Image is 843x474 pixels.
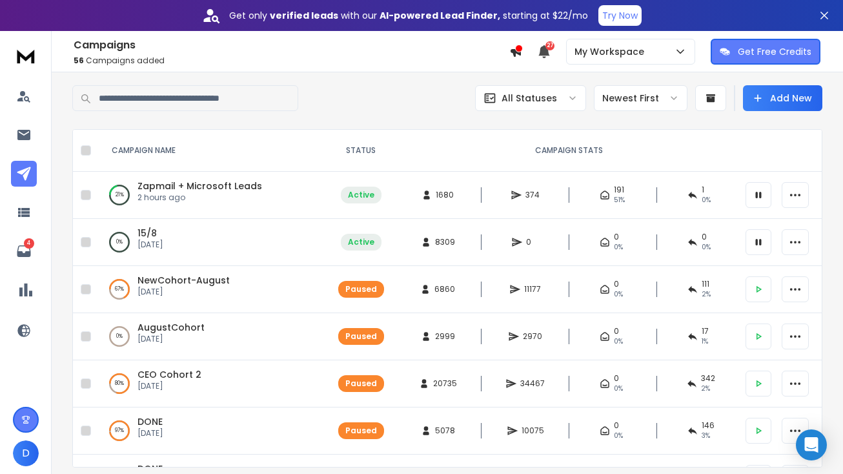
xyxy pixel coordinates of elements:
[348,237,374,247] div: Active
[435,331,455,342] span: 2999
[522,426,544,436] span: 10075
[96,313,322,360] td: 0%AugustCohort[DATE]
[702,431,710,441] span: 3 %
[96,130,322,172] th: CAMPAIGN NAME
[137,180,262,192] a: Zapmail + Microsoft Leads
[96,219,322,266] td: 0%15/8[DATE]
[702,420,715,431] span: 146
[520,378,545,389] span: 34467
[115,377,124,390] p: 80 %
[434,284,455,294] span: 6860
[711,39,820,65] button: Get Free Credits
[345,378,377,389] div: Paused
[598,5,642,26] button: Try Now
[137,415,163,428] a: DONE
[545,41,554,50] span: 27
[74,37,509,53] h1: Campaigns
[702,279,709,289] span: 111
[345,426,377,436] div: Paused
[614,373,619,384] span: 0
[137,368,201,381] a: CEO Cohort 2
[270,9,338,22] strong: verified leads
[322,130,400,172] th: STATUS
[614,336,623,347] span: 0%
[13,440,39,466] button: D
[614,195,625,205] span: 51 %
[701,384,710,394] span: 2 %
[523,331,542,342] span: 2970
[380,9,500,22] strong: AI-powered Lead Finder,
[796,429,827,460] div: Open Intercom Messenger
[594,85,687,111] button: Newest First
[614,185,624,195] span: 191
[614,279,619,289] span: 0
[116,330,123,343] p: 0 %
[96,172,322,219] td: 21%Zapmail + Microsoft Leads2 hours ago
[702,195,711,205] span: 0 %
[702,289,711,300] span: 2 %
[702,336,708,347] span: 1 %
[738,45,811,58] p: Get Free Credits
[229,9,588,22] p: Get only with our starting at $22/mo
[435,237,455,247] span: 8309
[524,284,541,294] span: 11177
[435,426,455,436] span: 5078
[96,360,322,407] td: 80%CEO Cohort 2[DATE]
[602,9,638,22] p: Try Now
[137,321,205,334] a: AugustCohort
[502,92,557,105] p: All Statuses
[614,326,619,336] span: 0
[614,232,619,242] span: 0
[743,85,822,111] button: Add New
[137,428,163,438] p: [DATE]
[400,130,738,172] th: CAMPAIGN STATS
[614,289,623,300] span: 0%
[614,384,623,394] span: 0%
[702,326,709,336] span: 17
[96,407,322,455] td: 97%DONE[DATE]
[24,238,34,249] p: 4
[96,266,322,313] td: 67%NewCohort-August[DATE]
[13,44,39,68] img: logo
[574,45,649,58] p: My Workspace
[11,238,37,264] a: 4
[701,373,715,384] span: 342
[348,190,374,200] div: Active
[116,189,124,201] p: 21 %
[526,237,539,247] span: 0
[74,55,84,66] span: 56
[137,334,205,344] p: [DATE]
[116,236,123,249] p: 0 %
[433,378,457,389] span: 20735
[345,284,377,294] div: Paused
[436,190,454,200] span: 1680
[702,232,707,242] span: 0
[614,431,623,441] span: 0%
[137,240,163,250] p: [DATE]
[115,424,124,437] p: 97 %
[614,242,623,252] span: 0%
[137,274,230,287] a: NewCohort-August
[702,242,711,252] span: 0%
[702,185,704,195] span: 1
[345,331,377,342] div: Paused
[137,192,262,203] p: 2 hours ago
[74,56,509,66] p: Campaigns added
[525,190,540,200] span: 374
[614,420,619,431] span: 0
[115,283,124,296] p: 67 %
[137,381,201,391] p: [DATE]
[137,287,230,297] p: [DATE]
[137,227,157,240] a: 15/8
